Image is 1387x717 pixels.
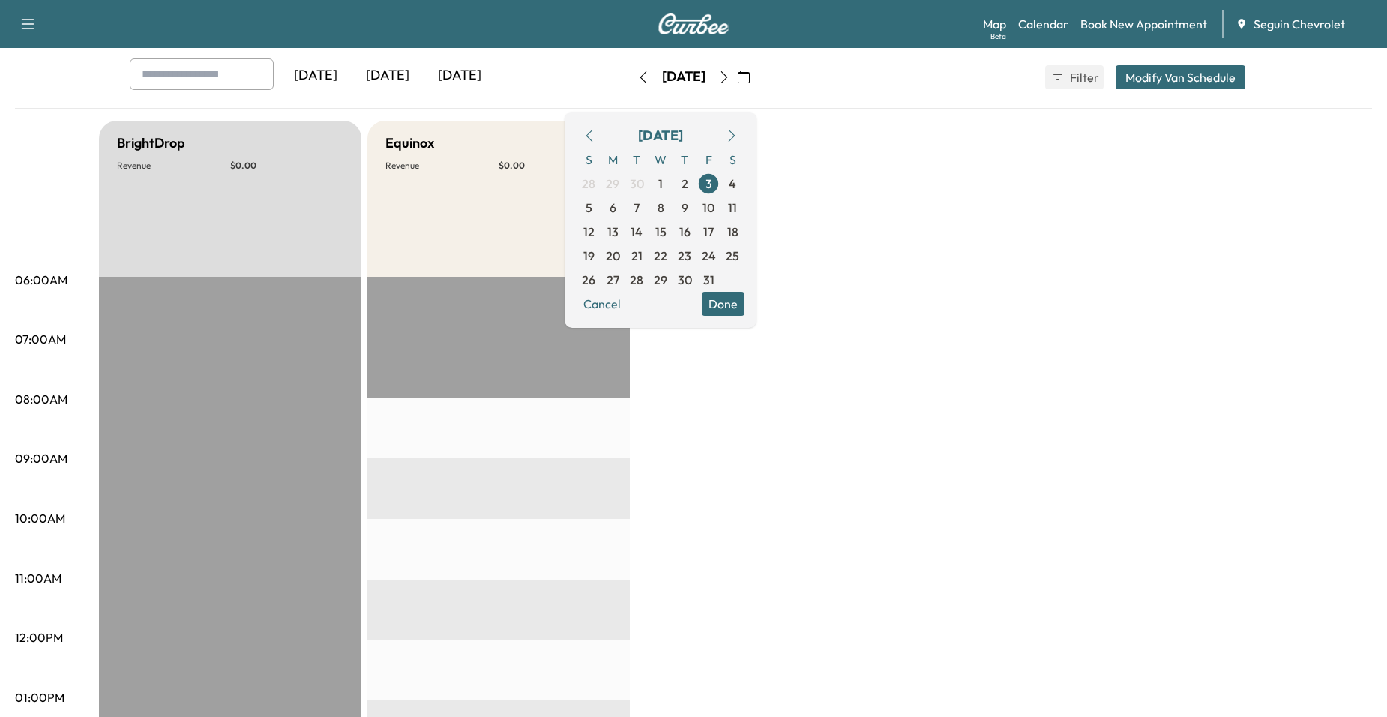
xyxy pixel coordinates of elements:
span: 29 [606,175,619,193]
span: Seguin Chevrolet [1254,15,1345,33]
span: 24 [702,247,716,265]
span: 16 [679,223,691,241]
span: 15 [655,223,667,241]
span: Filter [1070,68,1097,86]
span: 30 [678,271,692,289]
p: $ 0.00 [499,160,612,172]
p: 07:00AM [15,330,66,348]
p: $ 0.00 [230,160,343,172]
a: Calendar [1018,15,1068,33]
button: Done [702,292,744,316]
p: 10:00AM [15,509,65,527]
p: 11:00AM [15,569,61,587]
span: 29 [654,271,667,289]
span: 25 [726,247,739,265]
p: 06:00AM [15,271,67,289]
span: 30 [630,175,644,193]
button: Filter [1045,65,1104,89]
span: 26 [582,271,595,289]
button: Modify Van Schedule [1116,65,1245,89]
span: S [577,148,601,172]
span: 28 [630,271,643,289]
div: [DATE] [280,58,352,93]
span: 14 [631,223,643,241]
span: 17 [703,223,714,241]
span: 3 [705,175,712,193]
div: [DATE] [352,58,424,93]
div: [DATE] [638,125,683,146]
span: 11 [728,199,737,217]
span: 23 [678,247,691,265]
span: F [696,148,720,172]
span: 19 [583,247,595,265]
a: Book New Appointment [1080,15,1207,33]
span: 5 [586,199,592,217]
span: 21 [631,247,643,265]
p: 01:00PM [15,688,64,706]
span: 6 [610,199,616,217]
div: [DATE] [424,58,496,93]
span: 9 [682,199,688,217]
span: 10 [702,199,714,217]
span: 22 [654,247,667,265]
p: 08:00AM [15,390,67,408]
span: M [601,148,625,172]
span: T [673,148,696,172]
span: 28 [582,175,595,193]
span: 31 [703,271,714,289]
span: 7 [634,199,640,217]
span: 8 [658,199,664,217]
p: 12:00PM [15,628,63,646]
span: T [625,148,649,172]
a: MapBeta [983,15,1006,33]
span: 4 [729,175,736,193]
p: Revenue [385,160,499,172]
span: 1 [658,175,663,193]
h5: Equinox [385,133,434,154]
span: 18 [727,223,738,241]
span: 12 [583,223,595,241]
img: Curbee Logo [658,13,729,34]
span: 13 [607,223,619,241]
p: 09:00AM [15,449,67,467]
span: 27 [607,271,619,289]
span: 2 [682,175,688,193]
div: Beta [990,31,1006,42]
button: Cancel [577,292,628,316]
span: W [649,148,673,172]
h5: BrightDrop [117,133,185,154]
span: 20 [606,247,620,265]
span: S [720,148,744,172]
div: [DATE] [662,67,705,86]
p: Revenue [117,160,230,172]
